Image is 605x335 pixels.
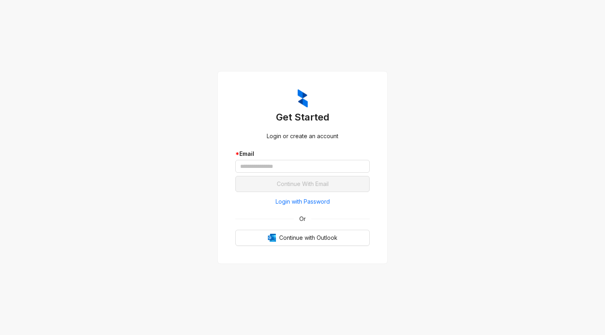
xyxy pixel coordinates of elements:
h3: Get Started [235,111,370,124]
button: Login with Password [235,195,370,208]
span: Continue with Outlook [279,233,337,242]
div: Login or create an account [235,132,370,141]
button: Continue With Email [235,176,370,192]
span: Or [294,214,311,223]
span: Login with Password [276,197,330,206]
div: Email [235,149,370,158]
button: OutlookContinue with Outlook [235,230,370,246]
img: ZumaIcon [298,89,308,108]
img: Outlook [268,234,276,242]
